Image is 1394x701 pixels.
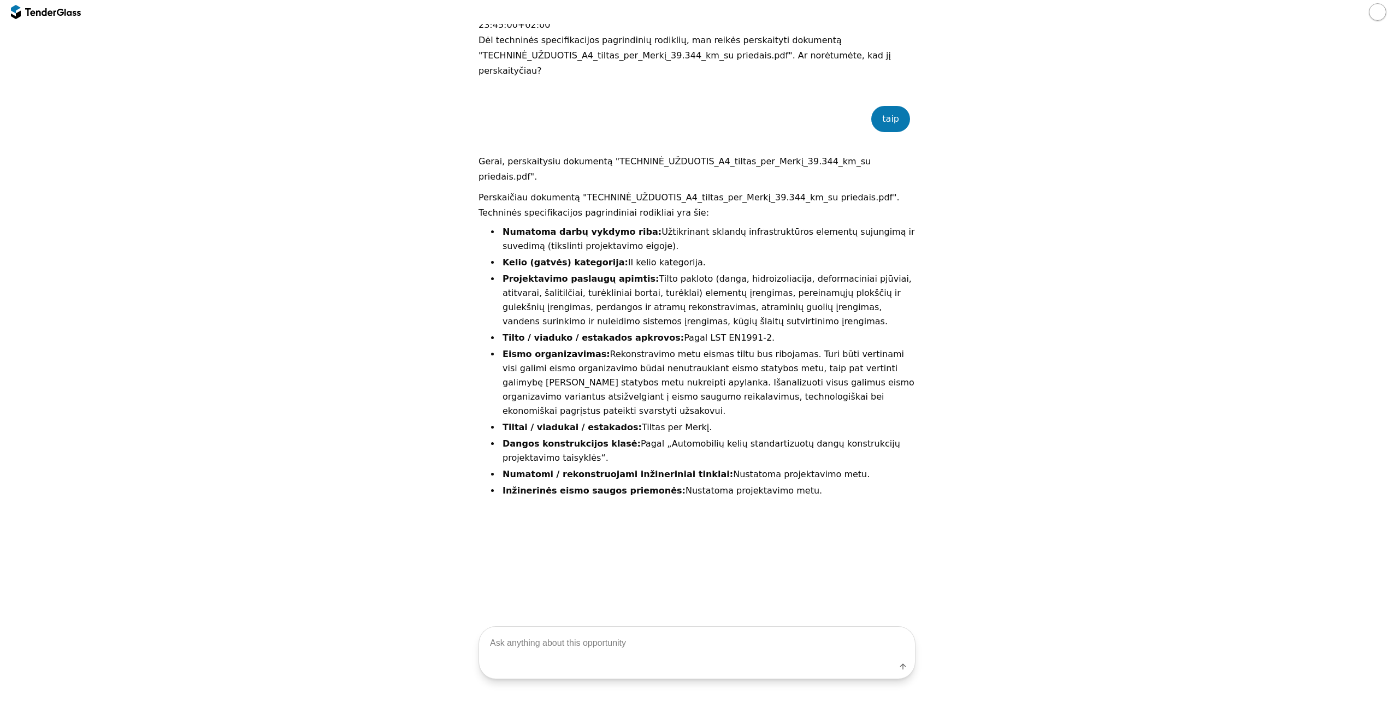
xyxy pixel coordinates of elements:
[500,256,915,270] li: II kelio kategorija.
[503,349,610,359] strong: Eismo organizavimas:
[479,205,915,221] p: Techninės specifikacijos pagrindiniai rodikliai yra šie:
[500,331,915,345] li: Pagal LST EN1991-2.
[500,467,915,482] li: Nustatoma projektavimo metu.
[479,190,915,205] p: Perskaičiau dokumentą "TECHNINĖ_UŽDUOTIS_A4_tiltas_per_Merkį_39.344_km_su priedais.pdf".
[503,422,642,432] strong: Tiltai / viadukai / estakados:
[503,257,628,268] strong: Kelio (gatvės) kategorija:
[500,420,915,435] li: Tiltas per Merkį.
[882,111,899,127] div: taip
[500,347,915,418] li: Rekonstravimo metu eismas tiltu bus ribojamas. Turi būti vertinami visi galimi eismo organizavimo...
[503,332,684,343] strong: Tilto / viaduko / estakados apkrovos:
[479,154,915,185] p: Gerai, perskaitysiu dokumentą "TECHNINĖ_UŽDUOTIS_A4_tiltas_per_Merkį_39.344_km_su priedais.pdf".
[503,469,733,479] strong: Numatomi / rekonstruojami inžineriniai tinklai:
[503,485,686,496] strong: Inžinerinės eismo saugos priemonės:
[503,274,659,284] strong: Projektavimo paslaugų apimtis:
[500,225,915,253] li: Užtikrinant sklandų infrastruktūros elementų sujungimą ir suvedimą (tikslinti projektavimo eigoje).
[479,33,915,79] p: Dėl techninės specifikacijos pagrindinių rodiklių, man reikės perskaityti dokumentą "TECHNINĖ_UŽD...
[500,437,915,465] li: Pagal „Automobilių kelių standartizuotų dangų konstrukcijų projektavimo taisyklės“.
[500,484,915,498] li: Nustatoma projektavimo metu.
[503,438,641,449] strong: Dangos konstrukcijos klasė:
[503,227,661,237] strong: Numatoma darbų vykdymo riba:
[500,272,915,329] li: Tilto pakloto (danga, hidroizoliacija, deformaciniai pjūviai, atitvarai, šalitilčiai, turėkliniai...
